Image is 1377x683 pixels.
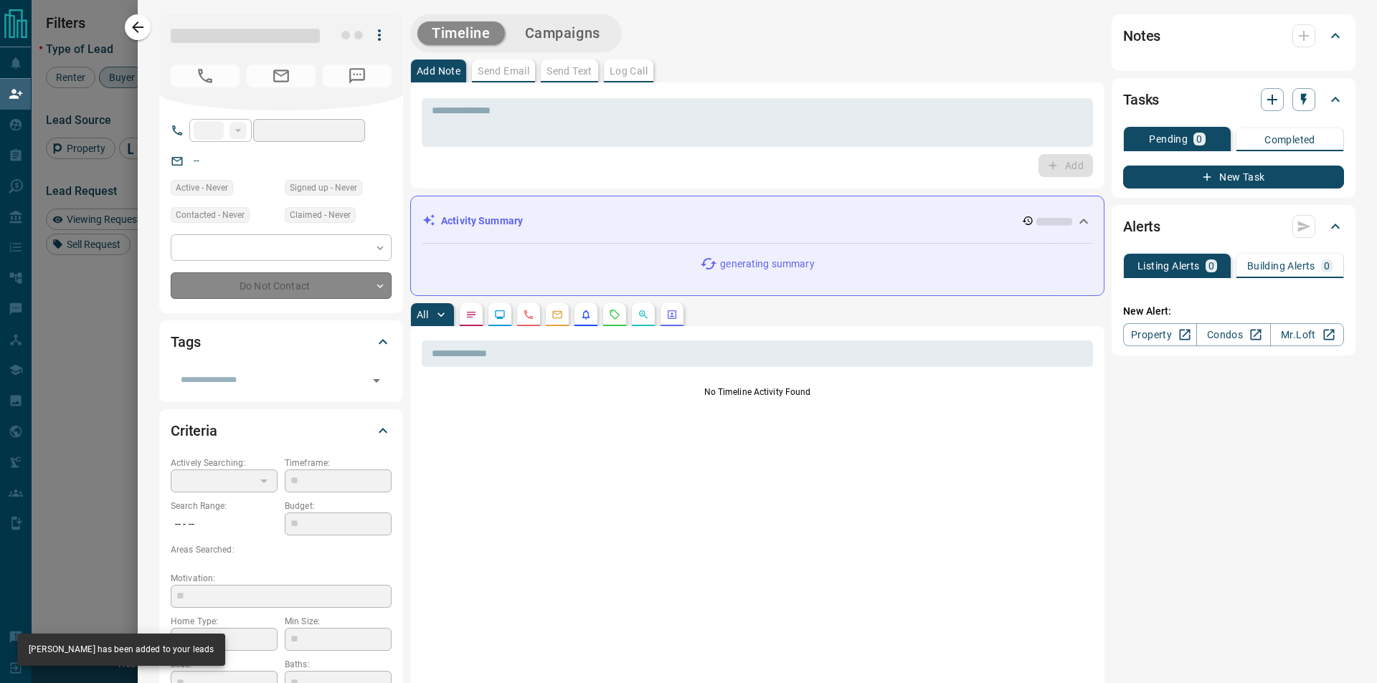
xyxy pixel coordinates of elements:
svg: Lead Browsing Activity [494,309,506,320]
span: Claimed - Never [290,208,351,222]
p: Activity Summary [441,214,523,229]
span: No Email [247,65,316,87]
svg: Requests [609,309,620,320]
svg: Emails [552,309,563,320]
button: Timeline [417,22,505,45]
p: 0 [1196,134,1202,144]
span: No Number [171,65,240,87]
div: Tasks [1123,82,1344,117]
h2: Notes [1123,24,1160,47]
span: Signed up - Never [290,181,357,195]
p: 0 [1208,261,1214,271]
h2: Tags [171,330,200,353]
svg: Calls [523,309,534,320]
div: Do Not Contact [171,272,392,299]
p: Budget: [285,500,392,512]
p: Baths: [285,658,392,671]
p: 0 [1324,261,1330,271]
a: Mr.Loft [1270,323,1344,346]
h2: Tasks [1123,88,1159,111]
p: Motivation: [171,572,392,585]
span: No Number [323,65,392,87]
a: Condos [1196,323,1270,346]
div: [PERSON_NAME] has been added to your leads [29,638,214,661]
svg: Agent Actions [666,309,678,320]
p: New Alert: [1123,304,1344,319]
p: Home Type: [171,615,278,628]
div: Tags [171,325,392,359]
span: Active - Never [176,181,228,195]
div: Criteria [171,414,392,448]
svg: Notes [465,309,477,320]
div: Notes [1123,19,1344,53]
h2: Alerts [1123,215,1160,238]
p: -- - -- [171,512,278,536]
p: No Timeline Activity Found [422,386,1093,398]
p: Completed [1264,135,1315,145]
button: New Task [1123,166,1344,188]
p: Min Size: [285,615,392,628]
h2: Criteria [171,419,217,442]
p: Areas Searched: [171,543,392,556]
div: Activity Summary [422,208,1092,234]
p: All [417,310,428,320]
p: Search Range: [171,500,278,512]
p: Listing Alerts [1137,261,1200,271]
p: Timeframe: [285,457,392,469]
a: Property [1123,323,1197,346]
span: Contacted - Never [176,208,245,222]
p: Pending [1149,134,1188,144]
button: Open [366,371,387,391]
a: -- [194,155,199,166]
p: Add Note [417,66,460,76]
p: generating summary [720,257,814,272]
button: Campaigns [511,22,615,45]
p: Building Alerts [1247,261,1315,271]
p: Actively Searching: [171,457,278,469]
svg: Listing Alerts [580,309,592,320]
svg: Opportunities [638,309,649,320]
div: Alerts [1123,209,1344,244]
